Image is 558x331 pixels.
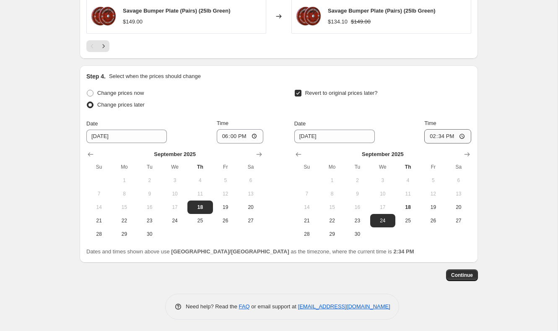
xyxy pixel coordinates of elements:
[399,164,417,170] span: Th
[348,164,366,170] span: Tu
[250,303,298,310] span: or email support at
[328,18,348,26] div: $134.10
[171,248,289,255] b: [GEOGRAPHIC_DATA]/[GEOGRAPHIC_DATA]
[294,187,319,201] button: Sunday September 7 2025
[420,214,446,227] button: Friday September 26 2025
[86,40,109,52] nav: Pagination
[191,164,209,170] span: Th
[86,72,106,81] h2: Step 4.
[395,187,420,201] button: Thursday September 11 2025
[137,201,162,214] button: Tuesday September 16 2025
[298,231,316,237] span: 28
[305,90,378,96] span: Revert to original prices later?
[424,177,442,184] span: 5
[328,8,435,14] span: Savage Bumper Plate (Pairs) (25lb Green)
[374,217,392,224] span: 24
[294,160,319,174] th: Sunday
[217,120,228,126] span: Time
[345,174,370,187] button: Tuesday September 2 2025
[370,174,395,187] button: Wednesday September 3 2025
[162,160,187,174] th: Wednesday
[319,160,345,174] th: Monday
[319,187,345,201] button: Monday September 8 2025
[238,187,263,201] button: Saturday September 13 2025
[166,204,184,211] span: 17
[115,204,133,211] span: 15
[323,164,341,170] span: Mo
[98,40,109,52] button: Next
[213,201,238,214] button: Friday September 19 2025
[399,217,417,224] span: 25
[217,129,264,143] input: 12:00
[323,204,341,211] span: 15
[424,190,442,197] span: 12
[238,174,263,187] button: Saturday September 6 2025
[166,177,184,184] span: 3
[345,227,370,241] button: Tuesday September 30 2025
[162,201,187,214] button: Wednesday September 17 2025
[351,18,371,26] strike: $149.00
[420,174,446,187] button: Friday September 5 2025
[213,187,238,201] button: Friday September 12 2025
[374,164,392,170] span: We
[115,190,133,197] span: 8
[216,177,235,184] span: 5
[213,174,238,187] button: Friday September 5 2025
[137,187,162,201] button: Tuesday September 9 2025
[399,190,417,197] span: 11
[293,149,304,160] button: Show previous month, August 2025
[449,177,468,184] span: 6
[323,217,341,224] span: 22
[298,164,316,170] span: Su
[241,217,260,224] span: 27
[123,18,143,26] div: $149.00
[449,164,468,170] span: Sa
[323,231,341,237] span: 29
[395,174,420,187] button: Thursday September 4 2025
[91,4,116,29] img: Savage-Bumper-Plate-_Pairs_-Fringe-Sport-107055979_80x.jpg
[191,217,209,224] span: 25
[348,204,366,211] span: 16
[420,160,446,174] th: Friday
[298,217,316,224] span: 21
[191,204,209,211] span: 18
[294,214,319,227] button: Sunday September 21 2025
[446,174,471,187] button: Saturday September 6 2025
[140,231,159,237] span: 30
[446,187,471,201] button: Saturday September 13 2025
[86,201,112,214] button: Sunday September 14 2025
[216,164,235,170] span: Fr
[395,214,420,227] button: Thursday September 25 2025
[424,217,442,224] span: 26
[461,149,473,160] button: Show next month, October 2025
[348,217,366,224] span: 23
[345,214,370,227] button: Tuesday September 23 2025
[187,174,213,187] button: Thursday September 4 2025
[186,303,239,310] span: Need help? Read the
[393,248,414,255] b: 2:34 PM
[424,164,442,170] span: Fr
[424,129,471,143] input: 12:00
[395,201,420,214] button: Today Thursday September 18 2025
[399,177,417,184] span: 4
[449,190,468,197] span: 13
[97,102,145,108] span: Change prices later
[162,174,187,187] button: Wednesday September 3 2025
[446,269,478,281] button: Continue
[162,214,187,227] button: Wednesday September 24 2025
[253,149,265,160] button: Show next month, October 2025
[298,190,316,197] span: 7
[395,160,420,174] th: Thursday
[241,204,260,211] span: 20
[238,214,263,227] button: Saturday September 27 2025
[345,187,370,201] button: Tuesday September 9 2025
[446,214,471,227] button: Saturday September 27 2025
[85,149,96,160] button: Show previous month, August 2025
[370,214,395,227] button: Wednesday September 24 2025
[86,187,112,201] button: Sunday September 7 2025
[345,201,370,214] button: Tuesday September 16 2025
[166,190,184,197] span: 10
[90,190,108,197] span: 7
[241,177,260,184] span: 6
[109,72,201,81] p: Select when the prices should change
